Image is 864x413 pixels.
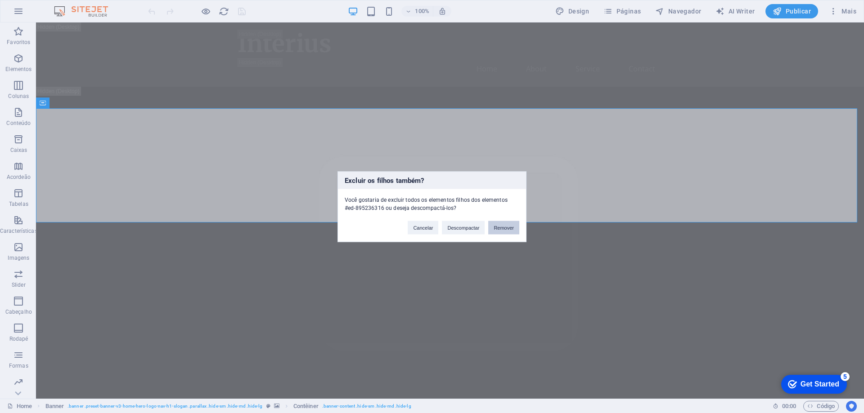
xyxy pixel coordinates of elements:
div: Get Started [27,10,65,18]
h3: Excluir os filhos também? [338,172,526,189]
button: Cancelar [408,221,438,234]
button: Remover [488,221,519,234]
div: Você gostaria de excluir todos os elementos filhos dos elementos #ed-895236316 ou deseja descompa... [338,189,526,212]
div: Get Started 5 items remaining, 0% complete [7,4,73,23]
button: Descompactar [442,221,485,234]
div: 5 [67,2,76,11]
